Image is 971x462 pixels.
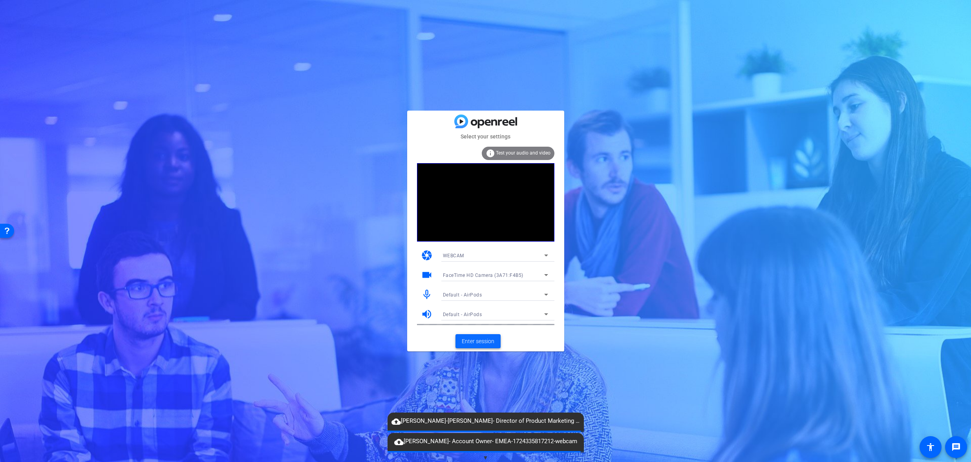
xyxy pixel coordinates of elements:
button: Enter session [455,334,501,348]
mat-icon: cloud_upload [394,437,404,447]
mat-icon: volume_up [421,308,433,320]
mat-card-subtitle: Select your settings [407,132,564,141]
mat-icon: mic_none [421,289,433,300]
mat-icon: cloud_upload [391,417,401,426]
span: [PERSON_NAME]- Account Owner- EMEA-1724335817212-webcam [390,437,581,446]
span: ▼ [483,454,488,461]
mat-icon: videocam [421,269,433,281]
mat-icon: accessibility [926,442,935,452]
mat-icon: camera [421,249,433,261]
img: blue-gradient.svg [454,115,517,128]
span: WEBCAM [443,253,464,258]
span: Test your audio and video [496,150,550,156]
mat-icon: info [486,149,495,158]
span: FaceTime HD Camera (3A71:F4B5) [443,273,523,278]
mat-icon: message [951,442,961,452]
span: Enter session [462,337,494,346]
span: Default - AirPods [443,312,482,317]
span: [PERSON_NAME]-[PERSON_NAME]- Director of Product Marketing -1724350346186-webcam [388,417,584,426]
span: Default - AirPods [443,292,482,298]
